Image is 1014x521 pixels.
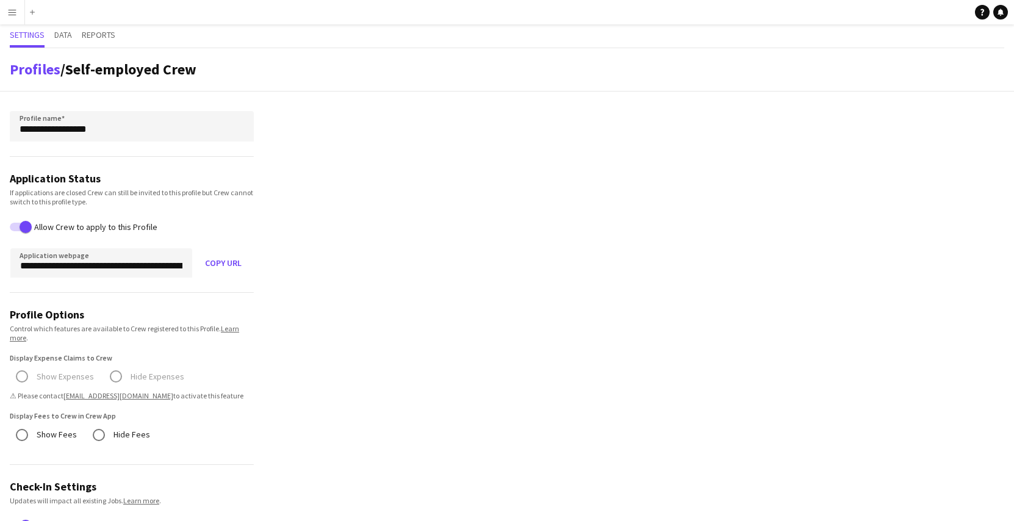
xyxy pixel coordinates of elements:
span: Data [54,31,72,39]
a: Learn more [10,324,239,342]
div: If applications are closed Crew can still be invited to this profile but Crew cannot switch to th... [10,188,254,206]
h1: / [10,60,196,79]
button: Copy URL [193,248,254,278]
a: Profiles [10,60,60,79]
label: Display Fees to Crew in Crew App [10,411,116,420]
a: [EMAIL_ADDRESS][DOMAIN_NAME] [63,391,173,400]
label: Show Fees [34,425,77,444]
label: Allow Crew to apply to this Profile [32,222,157,232]
a: Learn more [123,496,159,505]
label: Hide Fees [111,425,150,444]
span: Reports [82,31,115,39]
div: Control which features are available to Crew registered to this Profile. . [10,324,254,342]
span: ⚠ Please contact to activate this feature [10,391,254,400]
h3: Application Status [10,171,254,185]
span: Settings [10,31,45,39]
h3: Profile Options [10,307,254,322]
label: Display Expense Claims to Crew [10,353,112,362]
span: Self-employed Crew [65,60,196,79]
div: Updates will impact all existing Jobs. . [10,496,254,505]
h3: Check-In Settings [10,480,254,494]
